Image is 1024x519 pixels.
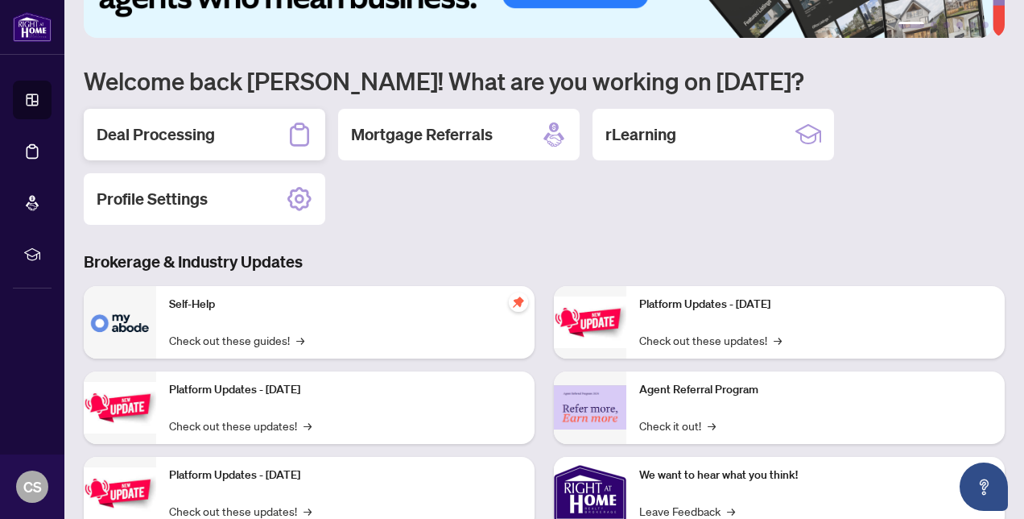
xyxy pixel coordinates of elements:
[84,382,156,433] img: Platform Updates - September 16, 2025
[351,123,493,146] h2: Mortgage Referrals
[303,417,312,434] span: →
[931,22,937,28] button: 2
[982,22,989,28] button: 6
[84,286,156,359] img: Self-Help
[605,123,676,146] h2: rLearning
[84,251,1005,273] h3: Brokerage & Industry Updates
[956,22,963,28] button: 4
[169,381,522,399] p: Platform Updates - [DATE]
[639,417,716,434] a: Check it out!→
[296,331,304,349] span: →
[169,331,304,349] a: Check out these guides!→
[97,188,208,210] h2: Profile Settings
[639,381,992,399] p: Agent Referral Program
[13,12,52,42] img: logo
[169,467,522,484] p: Platform Updates - [DATE]
[708,417,716,434] span: →
[774,331,782,349] span: →
[84,65,1005,96] h1: Welcome back [PERSON_NAME]! What are you working on [DATE]?
[169,417,312,434] a: Check out these updates!→
[554,385,626,430] img: Agent Referral Program
[23,475,42,498] span: CS
[169,296,522,313] p: Self-Help
[84,467,156,518] img: Platform Updates - July 21, 2025
[943,22,950,28] button: 3
[960,463,1008,511] button: Open asap
[554,297,626,347] img: Platform Updates - June 23, 2025
[509,293,528,312] span: pushpin
[898,22,924,28] button: 1
[639,296,992,313] p: Platform Updates - [DATE]
[639,467,992,484] p: We want to hear what you think!
[639,331,782,349] a: Check out these updates!→
[97,123,215,146] h2: Deal Processing
[969,22,976,28] button: 5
